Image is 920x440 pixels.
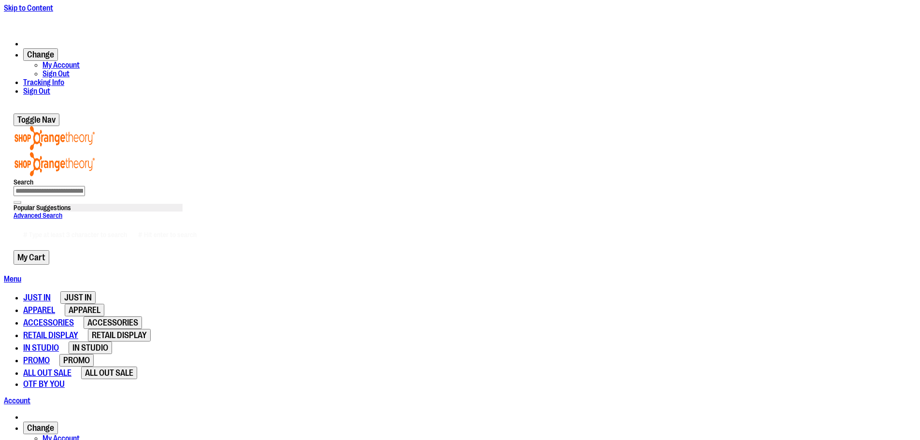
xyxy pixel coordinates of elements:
button: RETAIL DISPLAY [88,329,151,341]
span: ALL OUT SALE [23,368,71,378]
span: APPAREL [69,305,100,315]
span: Change [27,423,54,433]
a: Details [502,13,524,21]
a: My Account [42,61,80,70]
a: Skip to Content [4,4,53,13]
div: Promotional banner [4,13,916,32]
span: ACCESSORIES [23,318,74,327]
span: My Cart [17,253,45,262]
a: ACCESSORIES [23,319,84,327]
span: RETAIL DISPLAY [23,330,78,340]
img: Shop Orangetheory [14,126,96,150]
span: Toggle Nav [17,115,56,125]
a: JUST IN [23,294,60,302]
a: PROMO [23,356,59,365]
img: Shop Orangetheory [14,152,96,176]
span: # Hit enter to search [138,231,197,239]
button: Search [14,201,21,204]
span: Search [14,178,33,186]
button: ALL OUT SALE [81,367,137,379]
span: APPAREL [23,305,55,315]
button: Toggle Nav [14,114,59,126]
a: Menu [4,275,21,284]
a: Sign Out [42,70,70,78]
a: OTF BY YOU [23,380,65,389]
div: Popular Suggestions [14,204,183,212]
span: ALL OUT SALE [85,368,133,378]
span: Change [27,50,54,59]
a: Sign Out [23,87,50,96]
span: RETAIL DISPLAY [92,330,147,340]
button: PROMO [59,354,94,367]
a: IN STUDIO [23,344,69,353]
button: IN STUDIO [69,341,112,354]
span: ACCESSORIES [87,318,138,327]
span: # Type at least 3 character to search [23,231,127,239]
span: IN STUDIO [23,343,59,353]
span: PROMO [23,355,50,365]
a: APPAREL [23,306,65,315]
a: ALL OUT SALE [23,369,81,378]
span: JUST IN [64,293,92,302]
span: IN STUDIO [72,343,108,353]
button: ACCESSORIES [84,316,142,329]
button: APPAREL [65,304,104,316]
a: Advanced Search [14,212,62,219]
span: PROMO [63,355,90,365]
button: JUST IN [60,291,96,304]
button: Account menu [23,422,58,434]
a: Tracking Info [23,78,64,87]
button: Account menu [23,48,58,61]
span: OTF BY YOU [23,379,65,389]
p: FREE Shipping, orders over $600. [396,13,524,21]
a: RETAIL DISPLAY [23,331,88,340]
a: Account [4,397,30,405]
button: My Cart [14,250,49,265]
span: JUST IN [23,293,51,302]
